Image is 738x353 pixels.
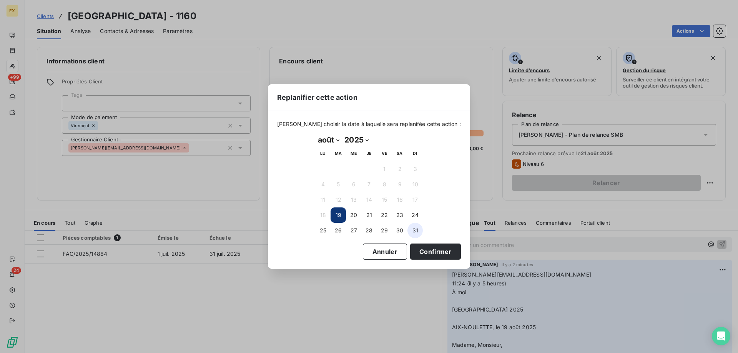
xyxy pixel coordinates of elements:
button: 29 [377,223,392,238]
button: 7 [361,177,377,192]
button: 31 [407,223,423,238]
button: 27 [346,223,361,238]
button: 26 [331,223,346,238]
button: 13 [346,192,361,207]
th: vendredi [377,146,392,161]
button: 14 [361,192,377,207]
button: 25 [315,223,331,238]
button: 16 [392,192,407,207]
button: 24 [407,207,423,223]
span: Replanifier cette action [277,92,357,103]
button: 9 [392,177,407,192]
th: lundi [315,146,331,161]
button: 8 [377,177,392,192]
button: 11 [315,192,331,207]
div: Open Intercom Messenger [712,327,730,345]
button: 17 [407,192,423,207]
th: mardi [331,146,346,161]
button: 21 [361,207,377,223]
span: [PERSON_NAME] choisir la date à laquelle sera replanifée cette action : [277,120,461,128]
button: 20 [346,207,361,223]
button: Confirmer [410,244,461,260]
button: 15 [377,192,392,207]
th: samedi [392,146,407,161]
button: 6 [346,177,361,192]
button: 28 [361,223,377,238]
button: 5 [331,177,346,192]
button: 1 [377,161,392,177]
button: 3 [407,161,423,177]
button: 23 [392,207,407,223]
button: 2 [392,161,407,177]
button: 30 [392,223,407,238]
button: 18 [315,207,331,223]
button: 12 [331,192,346,207]
button: 10 [407,177,423,192]
button: 4 [315,177,331,192]
button: 22 [377,207,392,223]
button: 19 [331,207,346,223]
button: Annuler [363,244,407,260]
th: jeudi [361,146,377,161]
th: mercredi [346,146,361,161]
th: dimanche [407,146,423,161]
